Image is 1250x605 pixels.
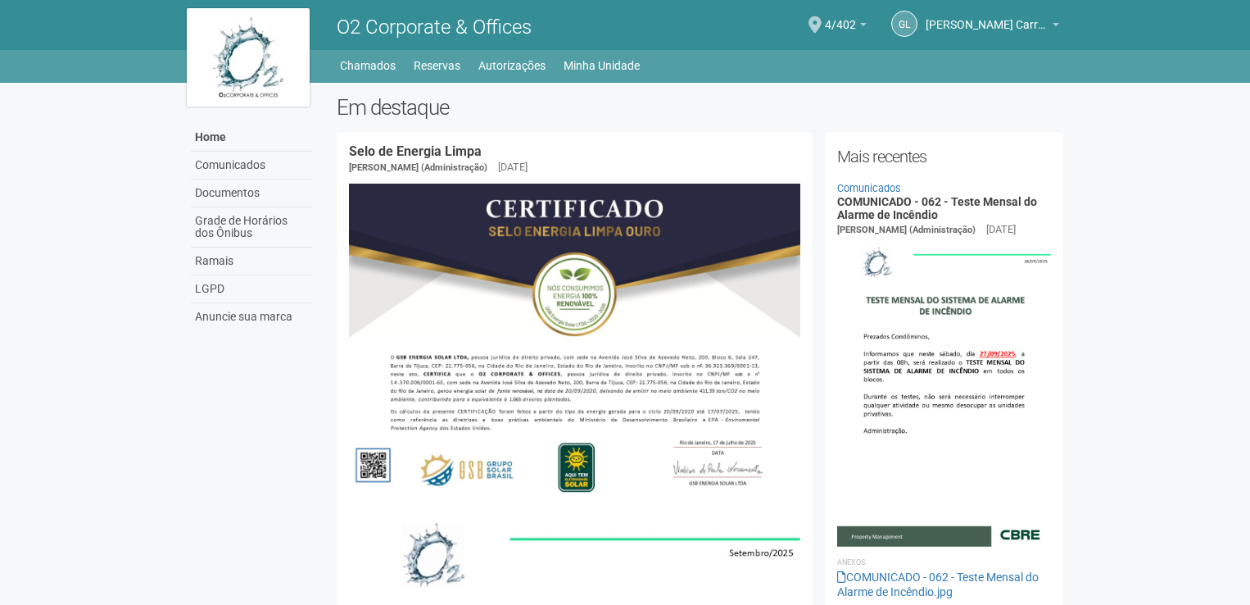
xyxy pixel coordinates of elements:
img: COMUNICADO%20-%20054%20-%20Selo%20de%20Energia%20Limpa%20-%20P%C3%A1g.%202.jpg [349,184,800,503]
a: COMUNICADO - 062 - Teste Mensal do Alarme de Incêndio [837,195,1037,221]
a: 4/402 [825,20,867,34]
a: LGPD [191,275,312,303]
a: Home [191,124,312,152]
a: COMUNICADO - 062 - Teste Mensal do Alarme de Incêndio.jpg [837,571,1039,598]
span: [PERSON_NAME] (Administração) [349,162,487,173]
span: 4/402 [825,2,856,31]
a: Comunicados [191,152,312,180]
span: O2 Corporate & Offices [337,16,532,39]
h2: Mais recentes [837,144,1051,169]
li: Anexos [837,555,1051,570]
div: [DATE] [986,222,1016,237]
a: Documentos [191,180,312,207]
a: Autorizações [478,54,546,77]
a: Grade de Horários dos Ônibus [191,207,312,248]
a: Reservas [414,54,460,77]
img: COMUNICADO%20-%20062%20-%20Teste%20Mensal%20do%20Alarme%20de%20Inc%C3%AAndio.jpg [837,238,1051,546]
a: Ramais [191,248,312,275]
a: Selo de Energia Limpa [349,143,482,159]
a: Comunicados [837,182,901,194]
a: GL [891,11,917,37]
h2: Em destaque [337,95,1063,120]
a: [PERSON_NAME] Carreira dos Reis [926,20,1059,34]
img: logo.jpg [187,8,310,107]
a: Chamados [340,54,396,77]
a: Anuncie sua marca [191,303,312,330]
span: Gabriel Lemos Carreira dos Reis [926,2,1048,31]
a: Minha Unidade [564,54,640,77]
span: [PERSON_NAME] (Administração) [837,225,976,235]
div: [DATE] [498,160,528,175]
